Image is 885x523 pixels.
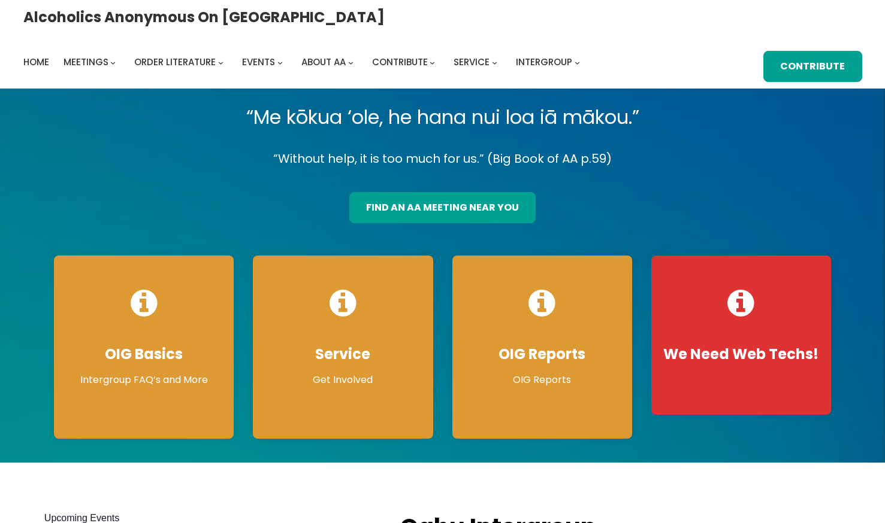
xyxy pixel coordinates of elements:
a: Intergroup [516,54,572,71]
a: Service [454,54,490,71]
a: Alcoholics Anonymous on [GEOGRAPHIC_DATA] [23,4,385,30]
h4: OIG Reports [464,345,620,363]
a: Home [23,54,49,71]
a: Contribute [372,54,428,71]
h4: We Need Web Techs! [663,345,819,363]
p: “Without help, it is too much for us.” (Big Book of AA p.59) [44,148,841,169]
p: “Me kōkua ‘ole, he hana nui loa iā mākou.” [44,101,841,134]
button: Service submenu [492,59,497,65]
button: About AA submenu [348,59,354,65]
a: find an aa meeting near you [349,192,536,223]
span: Order Literature [134,56,216,68]
a: Meetings [64,54,108,71]
button: Events submenu [277,59,283,65]
a: Contribute [763,51,862,82]
button: Order Literature submenu [218,59,223,65]
button: Contribute submenu [430,59,435,65]
h4: OIG Basics [66,345,222,363]
p: Get Involved [265,373,421,387]
a: About AA [301,54,346,71]
span: Service [454,56,490,68]
button: Meetings submenu [110,59,116,65]
span: Intergroup [516,56,572,68]
span: About AA [301,56,346,68]
span: Events [242,56,275,68]
nav: Intergroup [23,54,584,71]
button: Intergroup submenu [575,59,580,65]
span: Contribute [372,56,428,68]
p: OIG Reports [464,373,620,387]
span: Meetings [64,56,108,68]
p: Intergroup FAQ’s and More [66,373,222,387]
h4: Service [265,345,421,363]
a: Events [242,54,275,71]
span: Home [23,56,49,68]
